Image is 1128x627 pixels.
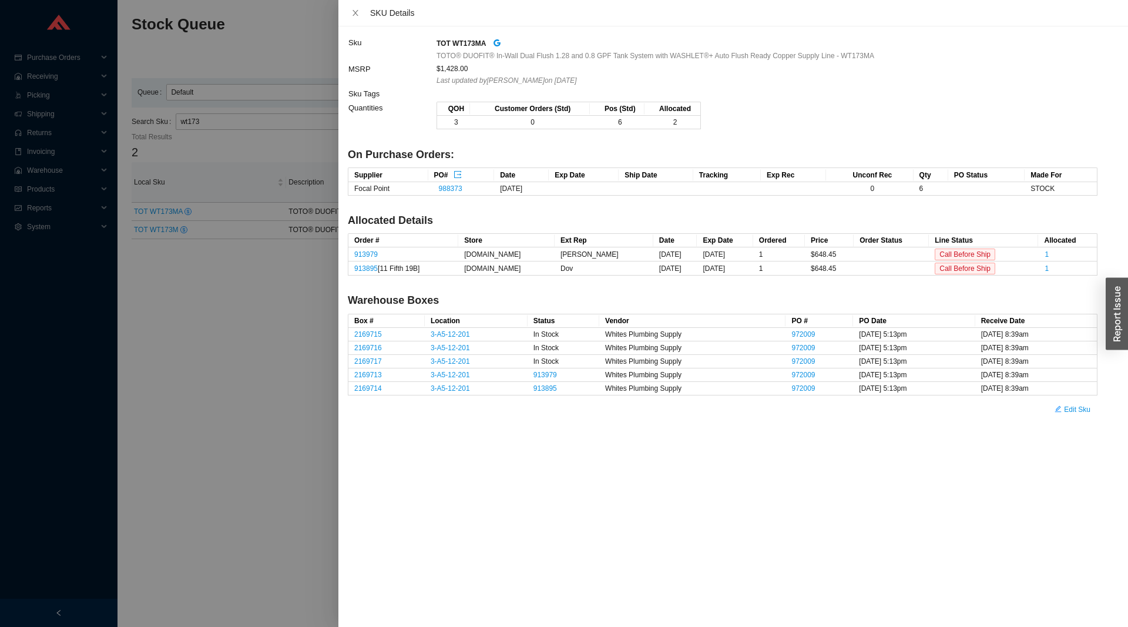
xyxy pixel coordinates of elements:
td: [DATE] 8:39am [975,328,1097,341]
td: 1 [753,261,805,276]
td: [DATE] [653,247,697,261]
td: [PERSON_NAME] [555,247,653,261]
th: Ship Date [619,168,693,182]
td: In Stock [528,328,599,341]
th: Ordered [753,234,805,247]
th: Exp Rec [761,168,826,182]
th: QOH [437,102,470,116]
button: editEdit Sku [1048,401,1097,418]
div: SKU Details [370,6,1119,19]
td: [DATE] 8:39am [975,382,1097,395]
i: Last updated by [PERSON_NAME] on [DATE] [437,76,577,85]
th: Location [425,314,528,328]
td: Whites Plumbing Supply [599,328,785,341]
td: $648.45 [805,261,854,276]
td: Sku Tags [348,87,436,101]
button: 1 [1044,248,1049,254]
td: [DATE] [494,182,549,196]
a: 3-A5-12-201 [431,357,470,366]
th: Pos (Std) [590,102,644,116]
td: MSRP [348,62,436,87]
td: In Stock [528,341,599,355]
td: Whites Plumbing Supply [599,341,785,355]
td: [DATE] 8:39am [975,355,1097,368]
h4: Warehouse Boxes [348,293,1097,308]
td: 2 [644,116,700,129]
td: Whites Plumbing Supply [599,382,785,395]
a: 972009 [791,344,815,352]
th: Tracking [693,168,761,182]
td: [DATE] 5:13pm [853,368,975,382]
h4: Allocated Details [348,213,1097,228]
span: export [454,170,462,180]
td: STOCK [1025,182,1097,196]
th: Price [805,234,854,247]
a: 3-A5-12-201 [431,344,470,352]
span: close [351,9,360,17]
th: Box # [348,314,425,328]
td: Sku [348,36,436,62]
a: 3-A5-12-201 [431,371,470,379]
span: TOTO® DUOFIT® In-Wall Dual Flush 1.28 and 0.8 GPF Tank System with WASHLET®+ Auto Flush Ready Cop... [437,50,874,62]
th: PO Date [853,314,975,328]
td: $648.45 [805,247,854,261]
td: [DATE] 8:39am [975,341,1097,355]
a: 2169716 [354,344,382,352]
th: Qty [914,168,948,182]
th: Status [528,314,599,328]
th: Exp Date [549,168,619,182]
th: PO Status [948,168,1025,182]
a: 3-A5-12-201 [431,384,470,393]
button: export [453,169,462,178]
td: In Stock [528,355,599,368]
td: [DATE] 5:13pm [853,382,975,395]
td: [DATE] [697,247,753,261]
span: google [493,39,501,47]
div: $1,428.00 [437,63,1097,75]
th: Order # [348,234,458,247]
span: edit [1055,405,1062,414]
th: Exp Date [697,234,753,247]
td: [DATE] [653,261,697,276]
a: 972009 [791,371,815,379]
th: PO # [785,314,853,328]
a: 913895 [533,384,557,393]
span: Call Before Ship [935,263,995,274]
th: Unconf Rec [826,168,913,182]
th: Order Status [854,234,929,247]
td: Quantities [348,101,436,136]
th: Line Status [929,234,1038,247]
td: [DOMAIN_NAME] [458,247,555,261]
a: 913979 [354,250,378,259]
td: 6 [914,182,948,196]
th: Store [458,234,555,247]
td: Focal Point [348,182,428,196]
td: [DATE] 5:13pm [853,328,975,341]
td: [DATE] 5:13pm [853,355,975,368]
a: google [493,36,501,50]
th: PO# [428,168,495,182]
a: 913979 [533,371,557,379]
td: [DOMAIN_NAME] [458,261,555,276]
th: Receive Date [975,314,1097,328]
h4: On Purchase Orders: [348,147,1097,162]
td: 3 [437,116,470,129]
a: 972009 [791,330,815,338]
td: Whites Plumbing Supply [599,368,785,382]
td: Dov [555,261,653,276]
span: Call Before Ship [935,249,995,260]
a: 972009 [791,384,815,393]
th: Allocated [644,102,700,116]
td: [DATE] 8:39am [975,368,1097,382]
button: 1 [1044,262,1049,268]
a: 972009 [791,357,815,366]
th: Allocated [1038,234,1097,247]
th: Customer Orders (Std) [470,102,590,116]
td: 6 [590,116,644,129]
td: Whites Plumbing Supply [599,355,785,368]
a: 2169715 [354,330,382,338]
td: 0 [826,182,913,196]
button: Close [348,8,363,18]
a: 2169717 [354,357,382,366]
span: Edit Sku [1064,404,1090,415]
